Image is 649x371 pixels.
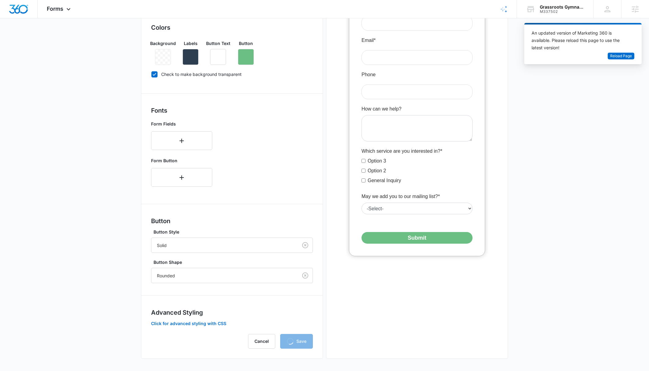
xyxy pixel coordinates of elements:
h3: Fonts [151,106,313,115]
span: Email [16,51,28,56]
h3: Button [151,216,313,226]
label: Button Shape [154,259,315,265]
button: Reload Page [608,53,634,60]
small: You agree to receive future emails and understand you may opt-out at any time [16,229,127,240]
span: Submit [62,248,80,254]
button: Cancel [248,334,275,349]
p: Button [239,40,253,47]
p: Button Text [206,40,230,47]
button: Click for advanced styling with CSS [151,321,226,326]
span: Phone [16,85,30,90]
p: Form Button [151,157,212,164]
label: General Inquiry [22,190,55,197]
div: account id [540,9,584,14]
span: Reload Page [610,53,632,59]
span: How can we help? [16,119,56,125]
span: Forms [47,6,63,12]
span: Which service are you interested in? [16,162,95,167]
p: Background [150,40,176,47]
div: An updated version of Marketing 360 is available. Please reload this page to use the latest version! [532,29,627,51]
p: Form Fields [151,121,212,127]
p: Labels [184,40,198,47]
div: account name [540,5,584,9]
label: Button Style [154,229,315,235]
button: Clear [300,240,310,250]
button: Submit [16,245,127,257]
label: Option 3 [22,171,40,178]
h3: Advanced Styling [151,308,313,317]
label: Option 2 [22,180,40,188]
label: Check to make background transparent [151,71,313,77]
span: Name [16,17,29,22]
span: May we add you to our mailing list? [16,207,92,212]
button: Clear [300,271,310,280]
h3: Colors [151,23,313,32]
